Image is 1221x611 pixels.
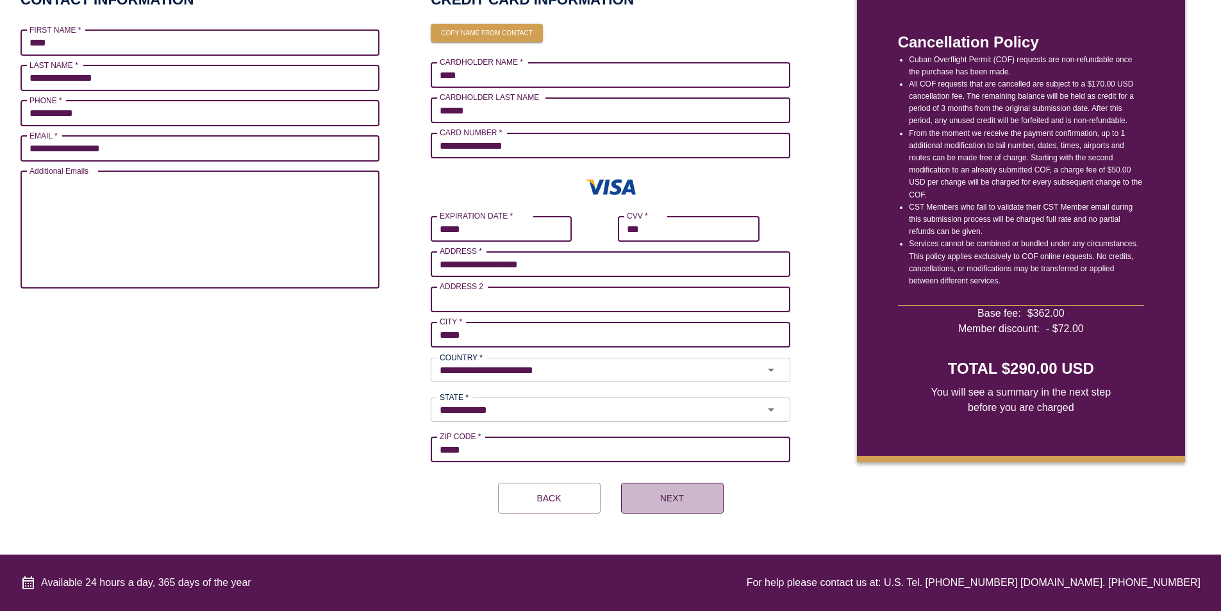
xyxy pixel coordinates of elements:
[627,210,648,221] label: CVV *
[440,316,462,327] label: CITY *
[29,60,78,71] label: LAST NAME *
[440,127,502,138] label: CARD NUMBER *
[440,210,513,221] label: EXPIRATION DATE *
[922,385,1119,415] span: You will see a summary in the next step before you are charged
[1027,306,1065,321] span: $ 362.00
[498,483,601,514] button: Back
[909,54,1144,78] li: Cuban Overflight Permit (COF) requests are non-refundable once the purchase has been made.
[29,165,88,176] label: Additional Emails
[29,290,370,303] p: Up to X email addresses separated by a comma
[440,246,482,256] label: ADDRESS *
[948,358,1094,380] h4: TOTAL $290.00 USD
[440,281,483,292] label: ADDRESS 2
[1046,321,1084,337] span: - $ 72.00
[29,130,58,141] label: EMAIL *
[440,392,469,403] label: STATE *
[440,431,481,442] label: ZIP CODE *
[958,321,1040,337] span: Member discount:
[29,95,62,106] label: PHONE *
[909,128,1144,201] li: From the moment we receive the payment confirmation, up to 1 additional modification to tail numb...
[747,575,1200,590] div: For help please contact us at: U.S. Tel. [PHONE_NUMBER] [DOMAIN_NAME]. [PHONE_NUMBER]
[440,56,523,67] label: CARDHOLDER NAME *
[21,575,251,590] div: Available 24 hours a day, 365 days of the year
[909,78,1144,128] li: All COF requests that are cancelled are subject to a $170.00 USD cancellation fee. The remaining ...
[621,483,724,514] button: Next
[440,352,483,363] label: COUNTRY *
[757,401,786,419] button: Open
[977,306,1021,321] span: Base fee:
[757,361,786,379] button: Open
[440,92,539,103] label: CARDHOLDER LAST NAME
[909,238,1144,287] li: Services cannot be combined or bundled under any circumstances. This policy applies exclusively t...
[909,201,1144,239] li: CST Members who fail to validate their CST Member email during this submission process will be ch...
[898,31,1144,54] p: Cancellation Policy
[29,24,81,35] label: FIRST NAME *
[431,24,542,43] button: Copy name from contact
